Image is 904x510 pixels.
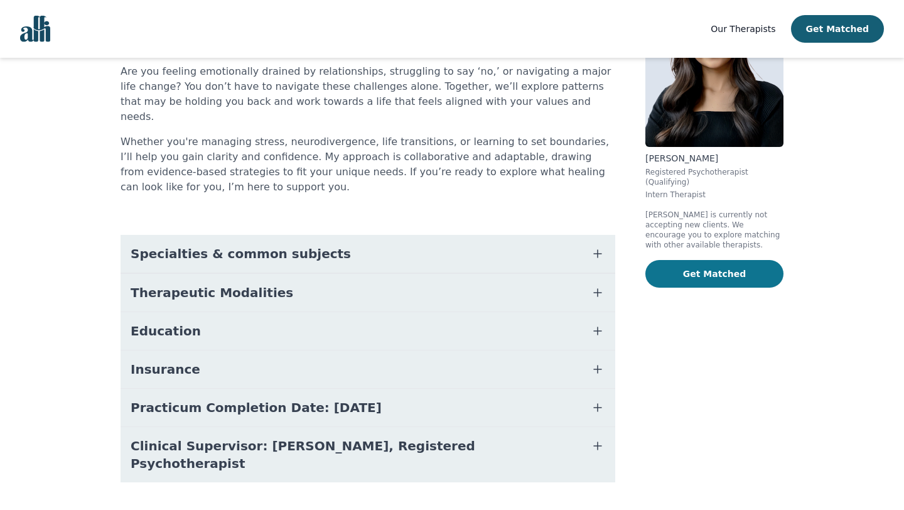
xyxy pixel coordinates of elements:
button: Specialties & common subjects [121,235,615,273]
img: alli logo [20,16,50,42]
span: Specialties & common subjects [131,245,351,263]
button: Insurance [121,350,615,388]
a: Our Therapists [711,21,775,36]
span: Education [131,322,201,340]
button: Clinical Supervisor: [PERSON_NAME], Registered Psychotherapist [121,427,615,482]
p: [PERSON_NAME] [645,152,783,165]
button: Get Matched [645,260,783,288]
span: Our Therapists [711,24,775,34]
p: Are you feeling emotionally drained by relationships, struggling to say ‘no,’ or navigating a maj... [121,64,615,124]
p: Registered Psychotherapist (Qualifying) [645,167,783,187]
span: Practicum Completion Date: [DATE] [131,399,382,416]
p: Intern Therapist [645,190,783,200]
span: Clinical Supervisor: [PERSON_NAME], Registered Psychotherapist [131,437,575,472]
p: [PERSON_NAME] is currently not accepting new clients. We encourage you to explore matching with o... [645,210,783,250]
button: Therapeutic Modalities [121,274,615,312]
span: Therapeutic Modalities [131,284,293,301]
span: Insurance [131,361,200,378]
button: Education [121,312,615,350]
button: Get Matched [791,15,884,43]
p: Whether you're managing stress, neurodivergence, life transitions, or learning to set boundaries,... [121,134,615,195]
button: Practicum Completion Date: [DATE] [121,389,615,426]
